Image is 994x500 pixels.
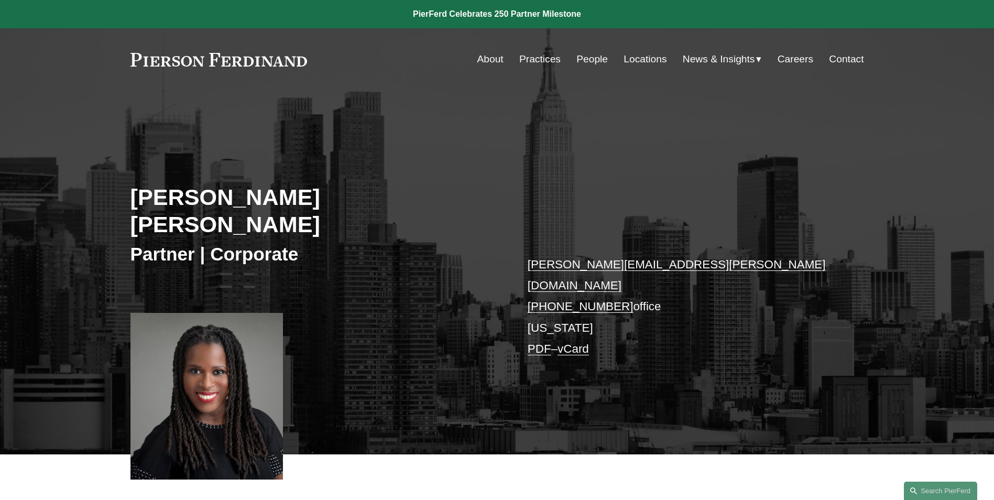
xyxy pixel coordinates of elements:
h2: [PERSON_NAME] [PERSON_NAME] [130,183,497,238]
a: PDF [528,342,551,355]
a: [PERSON_NAME][EMAIL_ADDRESS][PERSON_NAME][DOMAIN_NAME] [528,258,826,292]
a: Practices [519,49,561,69]
a: About [477,49,504,69]
a: Locations [624,49,667,69]
h3: Partner | Corporate [130,243,497,266]
a: folder dropdown [683,49,762,69]
a: Careers [778,49,813,69]
p: office [US_STATE] – [528,254,833,360]
a: [PHONE_NUMBER] [528,300,633,313]
a: vCard [558,342,589,355]
a: Search this site [904,482,977,500]
span: News & Insights [683,50,755,69]
a: People [576,49,608,69]
a: Contact [829,49,864,69]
